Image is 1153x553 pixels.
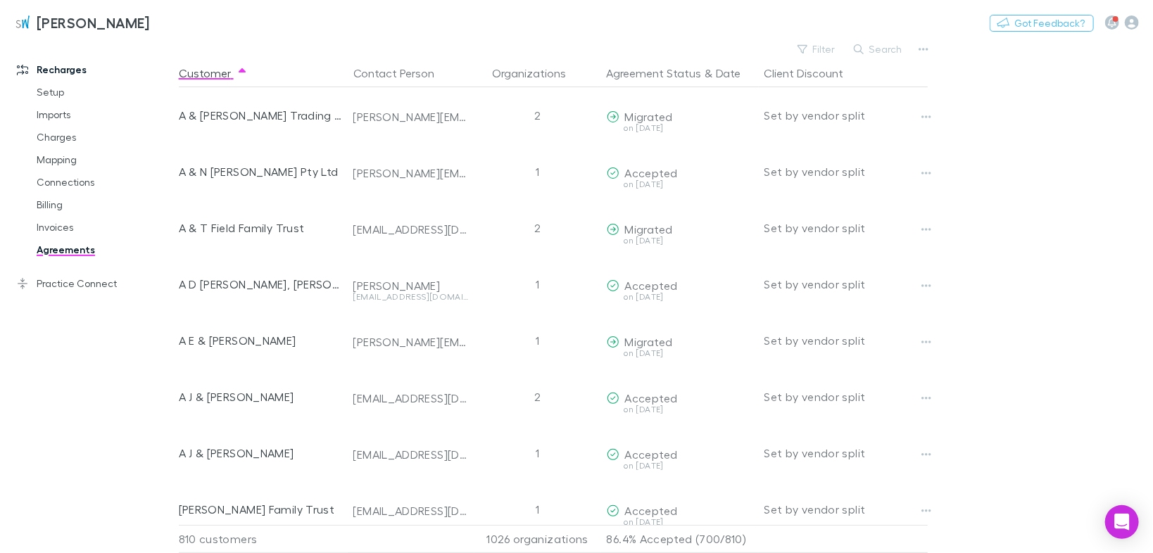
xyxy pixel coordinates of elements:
div: 1026 organizations [474,525,601,553]
button: Got Feedback? [990,15,1094,32]
button: Contact Person [353,59,452,87]
div: 2 [474,87,601,144]
div: & [607,59,753,87]
div: Set by vendor split [764,369,928,425]
span: Accepted [625,447,678,461]
div: 1 [474,312,601,369]
h3: [PERSON_NAME] [37,14,150,31]
div: on [DATE] [607,180,753,189]
a: Mapping [23,148,184,171]
div: [EMAIL_ADDRESS][DOMAIN_NAME] [353,504,469,518]
button: Client Discount [764,59,861,87]
div: [EMAIL_ADDRESS][DOMAIN_NAME] [353,447,469,462]
div: 1 [474,481,601,538]
a: Imports [23,103,184,126]
a: Invoices [23,216,184,239]
p: 86.4% Accepted (700/810) [607,526,753,552]
div: on [DATE] [607,462,753,470]
a: [PERSON_NAME] [6,6,158,39]
div: 2 [474,369,601,425]
a: Recharges [3,58,184,81]
div: [EMAIL_ADDRESS][DOMAIN_NAME] [353,293,469,301]
div: A J & [PERSON_NAME] [179,369,342,425]
a: Charges [23,126,184,148]
div: Set by vendor split [764,312,928,369]
a: Practice Connect [3,272,184,295]
div: Set by vendor split [764,481,928,538]
div: A & T Field Family Trust [179,200,342,256]
div: Open Intercom Messenger [1105,505,1139,539]
button: Filter [790,41,844,58]
div: on [DATE] [607,518,753,526]
a: Setup [23,81,184,103]
div: [PERSON_NAME][EMAIL_ADDRESS][DOMAIN_NAME] [353,110,469,124]
button: Search [847,41,911,58]
span: Migrated [625,222,673,236]
div: A & N [PERSON_NAME] Pty Ltd [179,144,342,200]
img: Sinclair Wilson's Logo [14,14,31,31]
div: 1 [474,425,601,481]
button: Date [716,59,741,87]
div: 1 [474,144,601,200]
div: [PERSON_NAME] [353,279,469,293]
div: Set by vendor split [764,256,928,312]
div: Set by vendor split [764,87,928,144]
div: A E & [PERSON_NAME] [179,312,342,369]
div: 810 customers [179,525,348,553]
div: [PERSON_NAME] Family Trust [179,481,342,538]
div: A J & [PERSON_NAME] [179,425,342,481]
button: Organizations [492,59,583,87]
span: Accepted [625,391,678,405]
a: Connections [23,171,184,193]
div: [EMAIL_ADDRESS][DOMAIN_NAME] [353,391,469,405]
div: 2 [474,200,601,256]
span: Accepted [625,504,678,517]
div: 1 [474,256,601,312]
div: A & [PERSON_NAME] Trading Trust [179,87,342,144]
div: Set by vendor split [764,425,928,481]
a: Agreements [23,239,184,261]
div: Set by vendor split [764,144,928,200]
div: A D [PERSON_NAME], [PERSON_NAME] & Timanda Pastoral Pty Ltd [179,256,342,312]
span: Accepted [625,166,678,179]
div: on [DATE] [607,349,753,357]
button: Agreement Status [607,59,702,87]
div: [EMAIL_ADDRESS][DOMAIN_NAME] [353,222,469,236]
div: on [DATE] [607,124,753,132]
div: Set by vendor split [764,200,928,256]
div: [PERSON_NAME][EMAIL_ADDRESS][PERSON_NAME][DOMAIN_NAME] [353,335,469,349]
button: Customer [179,59,248,87]
span: Accepted [625,279,678,292]
a: Billing [23,193,184,216]
div: on [DATE] [607,405,753,414]
div: on [DATE] [607,236,753,245]
div: on [DATE] [607,293,753,301]
span: Migrated [625,110,673,123]
span: Migrated [625,335,673,348]
div: [PERSON_NAME][EMAIL_ADDRESS][DOMAIN_NAME] [353,166,469,180]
